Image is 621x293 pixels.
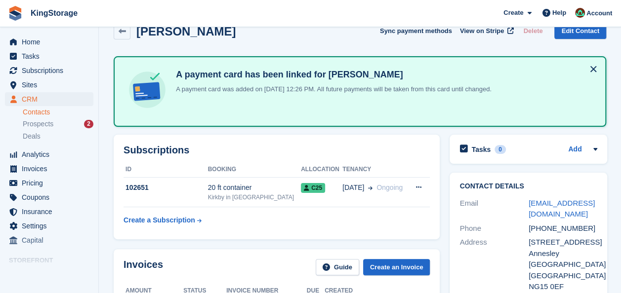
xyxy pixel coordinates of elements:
[22,190,81,204] span: Coupons
[23,119,53,129] span: Prospects
[27,5,82,21] a: KingStorage
[124,183,208,193] div: 102651
[22,147,81,161] span: Analytics
[124,145,430,156] h2: Subscriptions
[568,144,581,155] a: Add
[22,64,81,77] span: Subscriptions
[172,69,492,80] h4: A payment card has been linked for [PERSON_NAME]
[342,183,364,193] span: [DATE]
[22,92,81,106] span: CRM
[5,78,93,92] a: menu
[5,64,93,77] a: menu
[459,198,529,220] div: Email
[208,183,301,193] div: 20 ft container
[22,49,81,63] span: Tasks
[22,78,81,92] span: Sites
[82,269,93,281] a: Preview store
[459,223,529,234] div: Phone
[5,35,93,49] a: menu
[586,8,612,18] span: Account
[5,219,93,233] a: menu
[301,162,342,178] th: Allocation
[5,162,93,176] a: menu
[208,193,301,202] div: Kirkby in [GEOGRAPHIC_DATA]
[208,162,301,178] th: Booking
[8,6,23,21] img: stora-icon-8386f47178a22dfd0bd8f6a31ec36ba5ce8667c1dd55bd0f319d3a0aa187defe.svg
[316,259,359,275] a: Guide
[529,199,595,219] a: [EMAIL_ADDRESS][DOMAIN_NAME]
[529,281,598,293] div: NG15 0EF
[460,26,504,36] span: View on Stripe
[519,23,546,39] button: Delete
[23,108,93,117] a: Contacts
[5,92,93,106] a: menu
[124,162,208,178] th: ID
[459,183,597,190] h2: Contact Details
[529,270,598,282] div: [GEOGRAPHIC_DATA]
[471,145,491,154] h2: Tasks
[5,176,93,190] a: menu
[495,145,506,154] div: 0
[23,119,93,129] a: Prospects 2
[529,248,598,259] div: Annesley
[529,223,598,234] div: [PHONE_NUMBER]
[529,259,598,270] div: [GEOGRAPHIC_DATA]
[5,190,93,204] a: menu
[22,219,81,233] span: Settings
[5,268,93,282] a: menu
[136,25,236,38] h2: [PERSON_NAME]
[22,35,81,49] span: Home
[172,84,492,94] p: A payment card was added on [DATE] 12:26 PM. All future payments will be taken from this card unt...
[23,132,41,141] span: Deals
[342,162,408,178] th: Tenancy
[22,233,81,247] span: Capital
[363,259,430,275] a: Create an Invoice
[376,183,403,191] span: Ongoing
[84,120,93,128] div: 2
[301,183,325,193] span: C25
[529,237,598,248] div: [STREET_ADDRESS]
[22,268,81,282] span: Online Store
[380,23,452,39] button: Sync payment methods
[575,8,585,18] img: John King
[5,205,93,219] a: menu
[554,23,606,39] a: Edit Contact
[503,8,523,18] span: Create
[22,162,81,176] span: Invoices
[22,176,81,190] span: Pricing
[22,205,81,219] span: Insurance
[5,233,93,247] a: menu
[459,237,529,293] div: Address
[124,215,195,225] div: Create a Subscription
[126,69,168,110] img: card-linked-ebf98d0992dc2aeb22e95c0e3c79077019eb2392cfd83c6a337811c24bc77127.svg
[5,147,93,161] a: menu
[124,211,202,229] a: Create a Subscription
[5,49,93,63] a: menu
[124,259,163,275] h2: Invoices
[552,8,566,18] span: Help
[23,131,93,142] a: Deals
[9,256,98,265] span: Storefront
[456,23,516,39] a: View on Stripe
